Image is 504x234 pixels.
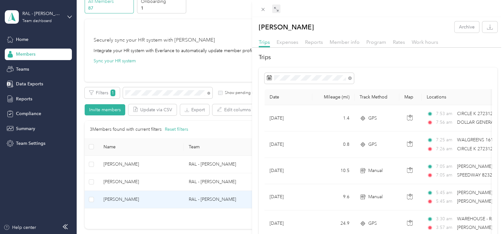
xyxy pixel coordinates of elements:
button: Archive [454,21,479,33]
td: [DATE] [264,184,312,210]
th: Mileage (mi) [312,89,355,105]
span: Manual [368,193,383,200]
th: Date [264,89,312,105]
span: Rates [393,39,405,45]
span: Program [366,39,386,45]
span: Member info [330,39,360,45]
span: 5:45 am [436,198,454,205]
h2: Trips [259,53,497,62]
span: 7:05 am [436,163,454,170]
span: 7:05 am [436,172,454,179]
td: 10.5 [312,158,355,184]
span: GPS [368,220,377,227]
span: 7:53 am [436,110,454,117]
span: 7:25 am [436,136,454,144]
span: 3:30 am [436,215,454,222]
span: 3:57 am [436,224,454,231]
span: Expenses [277,39,298,45]
span: 5:45 am [436,189,454,196]
th: Track Method [355,89,399,105]
span: GPS [368,141,377,148]
span: 7:56 am [436,119,454,126]
td: 1.4 [312,105,355,131]
td: 9.6 [312,184,355,210]
td: [DATE] [264,105,312,131]
td: [DATE] [264,131,312,158]
span: Reports [305,39,323,45]
span: 7:26 am [436,145,454,152]
span: GPS [368,115,377,122]
p: [PERSON_NAME] [259,21,314,33]
span: Trips [259,39,270,45]
td: [DATE] [264,158,312,184]
span: Manual [368,167,383,174]
span: Work hours [412,39,438,45]
td: 0.8 [312,131,355,158]
th: Map [399,89,422,105]
iframe: Everlance-gr Chat Button Frame [468,198,504,234]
